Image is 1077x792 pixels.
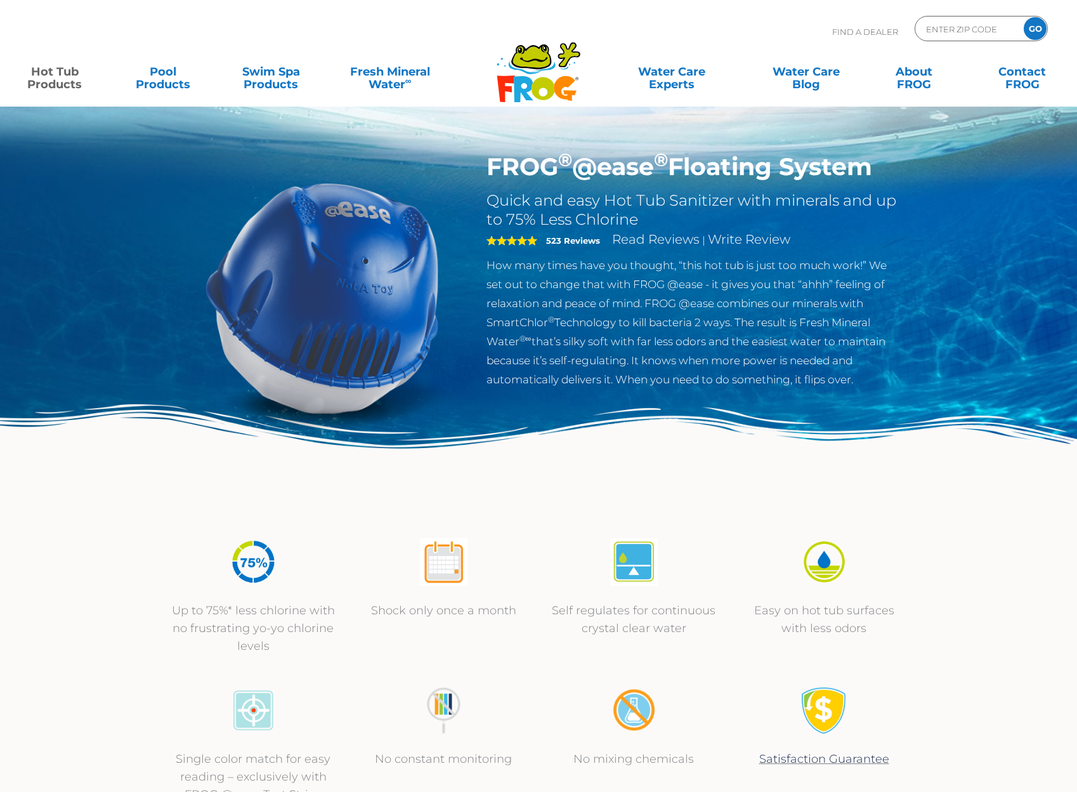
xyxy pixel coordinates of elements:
img: atease-icon-self-regulates [610,538,658,586]
img: icon-atease-color-match [230,687,277,734]
p: Up to 75%* less chlorine with no frustrating yo-yo chlorine levels [171,602,336,655]
img: hot-tub-product-atease-system.png [177,152,467,443]
p: How many times have you thought, “this hot tub is just too much work!” We set out to change that ... [486,256,901,389]
sup: ® [548,315,554,324]
span: 5 [486,235,537,246]
a: Write Review [708,232,790,247]
img: icon-atease-75percent-less [230,538,277,586]
img: icon-atease-easy-on [800,538,848,586]
a: Satisfaction Guarantee [759,752,889,766]
img: Frog Products Logo [490,25,587,103]
h1: FROG @ease Floating System [486,152,901,181]
img: atease-icon-shock-once [420,538,467,586]
p: Self regulates for continuous crystal clear water [551,602,716,637]
img: Satisfaction Guarantee Icon [800,687,848,734]
p: Find A Dealer [832,16,898,48]
a: ContactFROG [980,59,1064,84]
a: Water CareExperts [603,59,740,84]
sup: ®∞ [519,334,532,343]
strong: 523 Reviews [546,235,600,246]
a: Read Reviews [612,232,700,247]
p: Shock only once a month [361,602,526,619]
a: Swim SpaProducts [229,59,313,84]
a: Fresh MineralWater∞ [337,59,443,84]
p: Easy on hot tub surfaces with less odors [741,602,906,637]
p: No constant monitoring [361,750,526,768]
img: no-constant-monitoring1 [420,687,467,734]
sup: ® [654,148,668,171]
span: | [702,234,705,246]
a: PoolProducts [121,59,206,84]
h2: Quick and easy Hot Tub Sanitizer with minerals and up to 75% Less Chlorine [486,191,901,229]
a: AboutFROG [872,59,956,84]
sup: ∞ [405,76,412,86]
p: No mixing chemicals [551,750,716,768]
sup: ® [558,148,572,171]
a: Hot TubProducts [13,59,97,84]
a: Water CareBlog [764,59,848,84]
input: GO [1024,17,1047,40]
img: no-mixing1 [610,687,658,734]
